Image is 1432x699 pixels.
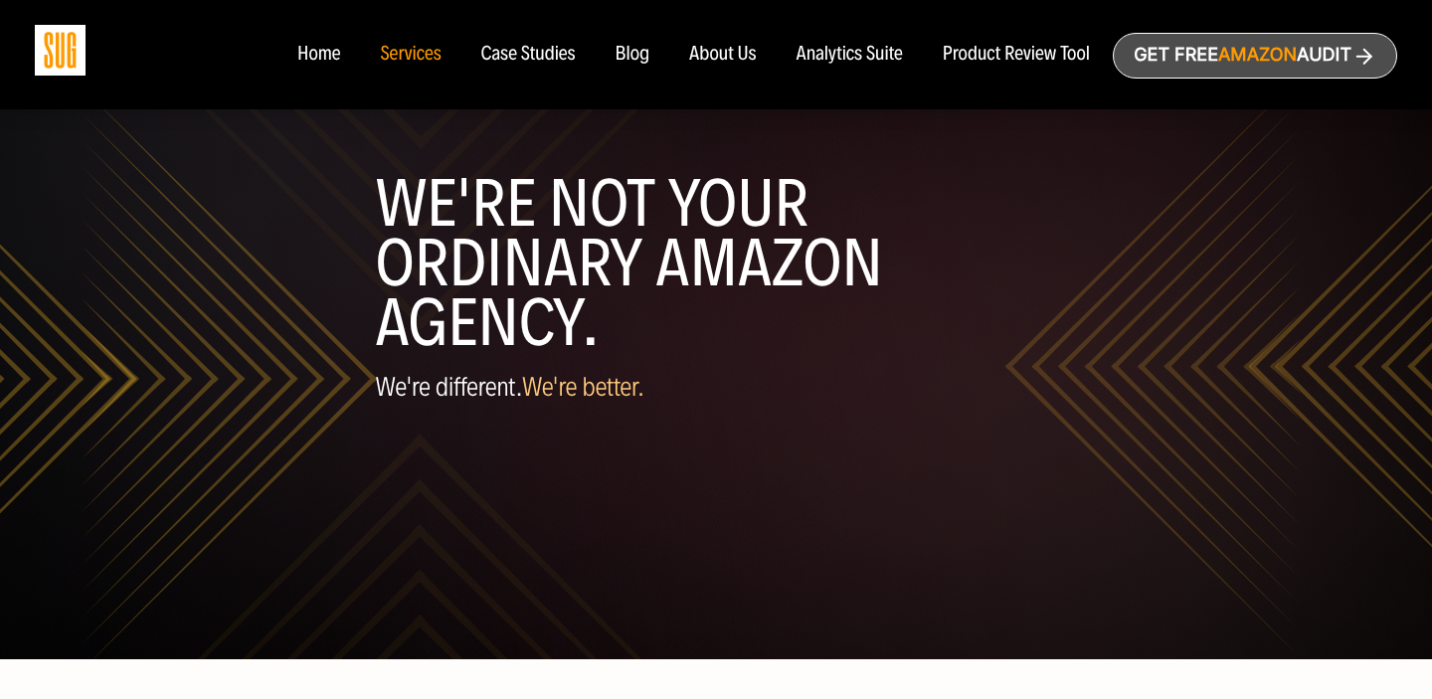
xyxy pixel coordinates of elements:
a: Product Review Tool [943,44,1090,66]
a: Home [297,44,340,66]
a: Analytics Suite [797,44,903,66]
span: We're better. [522,371,644,403]
a: Case Studies [481,44,576,66]
a: About Us [689,44,757,66]
a: Get freeAmazonAudit [1113,33,1397,79]
a: Services [380,44,441,66]
a: Blog [616,44,650,66]
h1: WE'RE NOT YOUR ORDINARY AMAZON AGENCY. [376,174,1057,353]
p: We're different. [376,373,1057,402]
span: Amazon [1218,45,1297,66]
img: Sug [35,25,86,76]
